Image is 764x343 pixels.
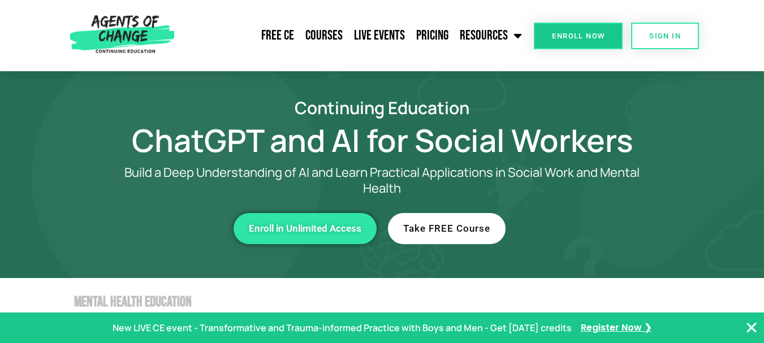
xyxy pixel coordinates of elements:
span: SIGN IN [649,32,681,40]
span: Take FREE Course [403,224,490,233]
span: Enroll Now [552,32,605,40]
nav: Menu [179,21,528,50]
a: Free CE [256,21,300,50]
a: Live Events [348,21,411,50]
a: Enroll Now [534,23,623,49]
a: Register Now ❯ [581,320,651,336]
a: SIGN IN [631,23,699,49]
h2: Continuing Education [60,99,705,116]
p: New LIVE CE event - Transformative and Trauma-informed Practice with Boys and Men - Get [DATE] cr... [113,320,572,336]
span: Enroll in Unlimited Access [249,224,361,233]
h1: ChatGPT and AI for Social Workers [60,127,705,153]
a: Pricing [411,21,454,50]
a: Courses [300,21,348,50]
p: Build a Deep Understanding of AI and Learn Practical Applications in Social Work and Mental Health [105,164,659,196]
h2: Mental Health Education [74,295,705,309]
a: Resources [454,21,528,50]
a: Enroll in Unlimited Access [234,213,377,244]
a: Take FREE Course [388,213,506,244]
button: Close Banner [745,321,758,335]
